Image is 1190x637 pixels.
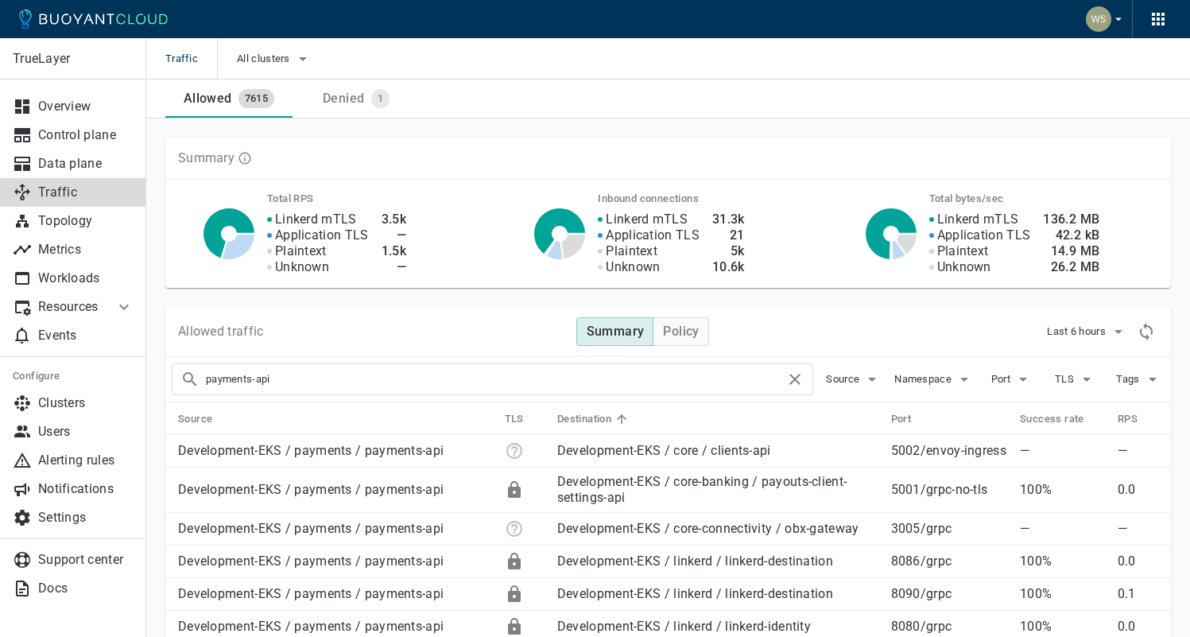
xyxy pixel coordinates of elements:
p: Linkerd mTLS [606,212,688,227]
h4: 1.5k [382,243,407,259]
img: Weichung Shaw [1086,6,1111,32]
div: Unknown [505,519,524,538]
span: Port [891,412,932,426]
p: 100% [1020,482,1105,498]
span: Traffic [165,38,217,80]
h5: Destination [557,413,611,425]
p: 100% [1020,619,1105,635]
div: Unknown [505,441,524,460]
h4: 14.9 MB [1043,243,1099,259]
button: Summary [576,317,654,346]
button: Tags [1114,367,1165,391]
p: Allowed traffic [178,324,264,340]
span: TLS [1055,373,1077,386]
p: Notifications [38,481,134,497]
h4: 3.5k [382,212,407,227]
a: Development-EKS / core-connectivity / obx-gateway [557,521,859,536]
a: Development-EKS / linkerd / linkerd-destination [557,586,833,601]
h4: 5k [712,243,745,259]
button: Last 6 hours [1047,320,1128,344]
p: 100% [1020,553,1105,569]
a: Development-EKS / linkerd / linkerd-identity [557,619,811,634]
a: Development-EKS / core-banking / payouts-client-settings-api [557,474,847,505]
p: Unknown [606,259,660,275]
p: — [1020,521,1105,537]
a: Denied1 [293,80,420,118]
p: 8080 / grpc [891,619,1007,635]
p: TrueLayer [13,51,133,67]
p: Support center [38,552,134,568]
p: Plaintext [606,243,657,259]
div: Denied [316,84,364,107]
p: Metrics [38,242,134,258]
a: Development-EKS / payments / payments-api [178,553,444,569]
button: Namespace [894,367,974,391]
p: Docs [38,581,134,596]
a: Development-EKS / payments / payments-api [178,482,444,497]
a: Development-EKS / core / clients-api [557,443,771,458]
p: Application TLS [275,227,369,243]
button: All clusters [237,47,312,71]
span: All clusters [237,52,293,65]
h4: 42.2 kB [1043,227,1099,243]
p: 0.0 [1118,482,1158,498]
span: Source [178,412,233,426]
p: 100% [1020,586,1105,602]
span: Namespace [894,373,955,386]
p: Traffic [38,184,134,200]
svg: TLS data is compiled from traffic seen by Linkerd proxies. RPS and TCP bytes reflect both inbound... [238,151,252,165]
a: Development-EKS / payments / payments-api [178,619,444,634]
a: Development-EKS / linkerd / linkerd-destination [557,553,833,569]
button: Port [986,367,1037,391]
p: Data plane [38,156,134,172]
h5: Port [891,413,912,425]
div: Refresh metrics [1134,320,1158,344]
span: Source [826,373,862,386]
p: 3005 / grpc [891,521,1007,537]
p: 5001 / grpc-no-tls [891,482,1007,498]
p: Clusters [38,395,134,411]
p: Overview [38,99,134,115]
p: Control plane [38,127,134,143]
p: Plaintext [275,243,327,259]
button: Policy [653,317,708,346]
a: Allowed7615 [165,80,293,118]
span: Success rate [1020,412,1105,426]
h4: 136.2 MB [1043,212,1099,227]
p: Settings [38,510,134,526]
p: 0.0 [1118,619,1158,635]
p: — [1118,521,1158,537]
p: Workloads [38,270,134,286]
p: Users [38,424,134,440]
div: Allowed [177,84,232,107]
h5: Success rate [1020,413,1084,425]
p: Application TLS [606,227,700,243]
p: 8090 / grpc [891,586,1007,602]
p: 8086 / grpc [891,553,1007,569]
p: 5002 / envoy-ingress [891,443,1007,459]
h4: 31.3k [712,212,745,227]
p: — [1020,443,1105,459]
h4: Policy [663,324,699,340]
p: Unknown [937,259,991,275]
button: Source [826,367,882,391]
input: Search [206,368,785,390]
span: Last 6 hours [1047,325,1109,338]
h4: 10.6k [712,259,745,275]
span: TLS [505,412,545,426]
p: Resources [38,299,102,315]
p: Topology [38,213,134,229]
h4: Summary [587,324,645,340]
p: Linkerd mTLS [275,212,357,227]
h5: Source [178,413,212,425]
p: 0.0 [1118,553,1158,569]
span: Port [991,373,1014,386]
p: Plaintext [937,243,989,259]
span: 1 [371,92,390,105]
h5: Configure [13,370,134,383]
button: TLS [1050,367,1101,391]
span: Destination [557,412,632,426]
span: 7615 [238,92,275,105]
a: Development-EKS / payments / payments-api [178,521,444,536]
p: Alerting rules [38,453,134,468]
